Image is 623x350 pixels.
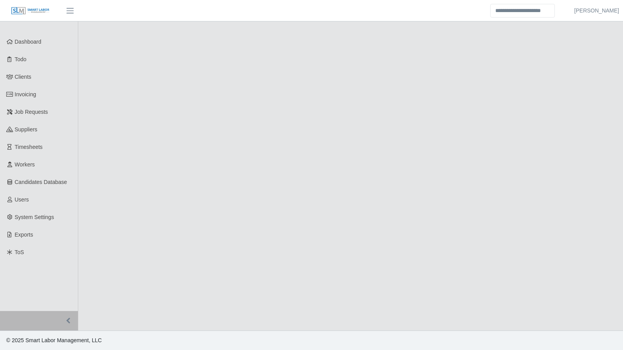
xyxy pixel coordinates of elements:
[15,126,37,133] span: Suppliers
[574,7,619,15] a: [PERSON_NAME]
[15,232,33,238] span: Exports
[15,74,32,80] span: Clients
[15,109,48,115] span: Job Requests
[15,196,29,203] span: Users
[15,144,43,150] span: Timesheets
[15,161,35,168] span: Workers
[15,214,54,220] span: System Settings
[11,7,50,15] img: SLM Logo
[15,39,42,45] span: Dashboard
[15,91,36,97] span: Invoicing
[490,4,555,18] input: Search
[15,249,24,255] span: ToS
[15,179,67,185] span: Candidates Database
[15,56,26,62] span: Todo
[6,337,102,343] span: © 2025 Smart Labor Management, LLC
